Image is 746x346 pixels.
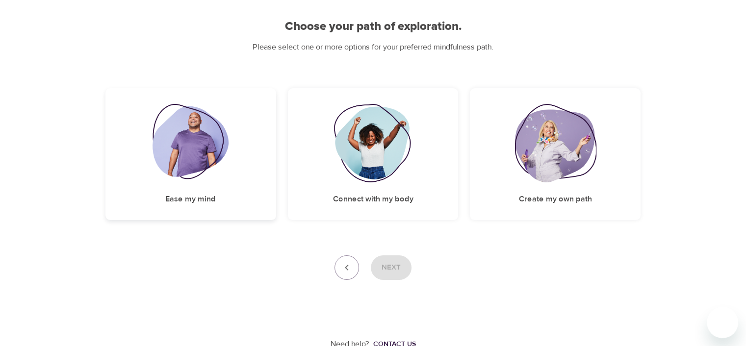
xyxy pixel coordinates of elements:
img: Create my own path [514,104,596,182]
div: Ease my mindEase my mind [105,88,276,220]
h5: Ease my mind [165,194,216,204]
div: Connect with my bodyConnect with my body [288,88,459,220]
img: Connect with my body [334,104,413,182]
div: Create my own pathCreate my own path [470,88,641,220]
h5: Create my own path [519,194,592,204]
img: Ease my mind [153,104,229,182]
h5: Connect with my body [333,194,413,204]
iframe: Button to launch messaging window [707,307,738,338]
h2: Choose your path of exploration. [105,20,641,34]
p: Please select one or more options for your preferred mindfulness path. [105,42,641,53]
